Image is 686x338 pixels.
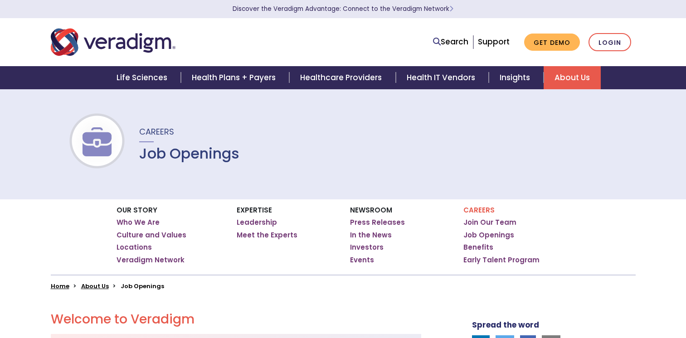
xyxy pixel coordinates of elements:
img: Veradigm logo [51,27,175,57]
a: Press Releases [350,218,405,227]
a: Who We Are [117,218,160,227]
a: Health IT Vendors [396,66,489,89]
a: Healthcare Providers [289,66,395,89]
a: Join Our Team [463,218,516,227]
a: Meet the Experts [237,231,297,240]
h1: Job Openings [139,145,239,162]
span: Learn More [449,5,453,13]
a: In the News [350,231,392,240]
a: About Us [544,66,601,89]
h2: Welcome to Veradigm [51,312,421,327]
span: Careers [139,126,174,137]
a: Veradigm Network [117,256,185,265]
a: Early Talent Program [463,256,540,265]
a: Investors [350,243,384,252]
a: Discover the Veradigm Advantage: Connect to the Veradigm NetworkLearn More [233,5,453,13]
a: Get Demo [524,34,580,51]
a: Health Plans + Payers [181,66,289,89]
a: Benefits [463,243,493,252]
a: Login [589,33,631,52]
a: Search [433,36,468,48]
a: Locations [117,243,152,252]
a: Support [478,36,510,47]
a: About Us [81,282,109,290]
a: Home [51,282,69,290]
a: Events [350,256,374,265]
a: Job Openings [463,231,514,240]
a: Life Sciences [106,66,181,89]
strong: Spread the word [472,319,539,330]
a: Leadership [237,218,277,227]
a: Culture and Values [117,231,186,240]
a: Insights [489,66,544,89]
